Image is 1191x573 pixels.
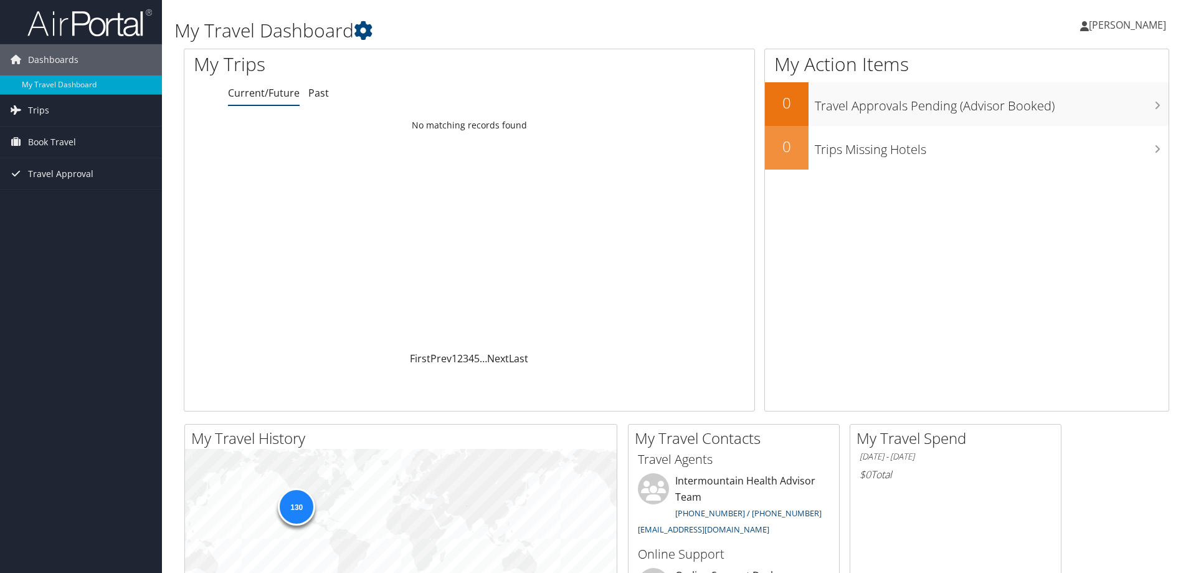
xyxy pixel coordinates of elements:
[174,17,844,44] h1: My Travel Dashboard
[194,51,508,77] h1: My Trips
[860,468,1051,481] h6: Total
[765,126,1169,170] a: 0Trips Missing Hotels
[815,91,1169,115] h3: Travel Approvals Pending (Advisor Booked)
[765,82,1169,126] a: 0Travel Approvals Pending (Advisor Booked)
[480,352,487,365] span: …
[463,352,468,365] a: 3
[452,352,457,365] a: 1
[410,352,430,365] a: First
[228,86,300,100] a: Current/Future
[430,352,452,365] a: Prev
[1080,6,1179,44] a: [PERSON_NAME]
[28,95,49,126] span: Trips
[457,352,463,365] a: 2
[28,158,93,190] span: Travel Approval
[474,352,480,365] a: 5
[632,473,836,540] li: Intermountain Health Advisor Team
[856,428,1061,449] h2: My Travel Spend
[815,135,1169,158] h3: Trips Missing Hotels
[468,352,474,365] a: 4
[308,86,329,100] a: Past
[28,127,76,158] span: Book Travel
[487,352,509,365] a: Next
[765,92,809,113] h2: 0
[278,488,315,526] div: 130
[638,524,769,535] a: [EMAIL_ADDRESS][DOMAIN_NAME]
[765,51,1169,77] h1: My Action Items
[638,546,830,563] h3: Online Support
[28,44,78,75] span: Dashboards
[638,451,830,468] h3: Travel Agents
[509,352,528,365] a: Last
[191,428,617,449] h2: My Travel History
[27,8,152,37] img: airportal-logo.png
[860,451,1051,463] h6: [DATE] - [DATE]
[184,114,754,137] td: No matching records found
[860,468,871,481] span: $0
[765,136,809,157] h2: 0
[1089,18,1166,32] span: [PERSON_NAME]
[635,428,839,449] h2: My Travel Contacts
[675,508,822,519] a: [PHONE_NUMBER] / [PHONE_NUMBER]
